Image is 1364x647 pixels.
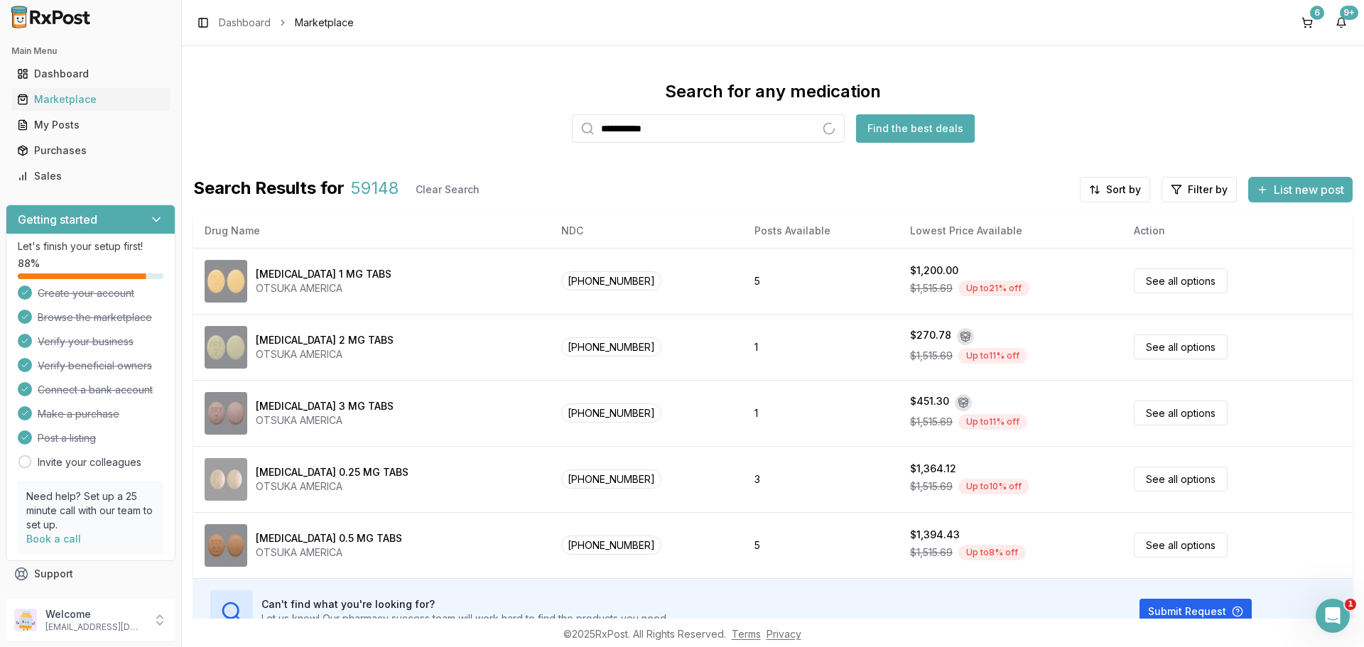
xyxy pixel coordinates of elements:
span: Browse the marketplace [38,310,152,325]
div: OTSUKA AMERICA [256,347,394,361]
p: Let us know! Our pharmacy success team will work hard to find the products you need. [261,611,669,626]
img: Rexulti 0.5 MG TABS [205,524,247,567]
div: Purchases [17,143,164,158]
div: My Posts [17,118,164,132]
span: Filter by [1188,183,1228,197]
th: Drug Name [193,214,550,248]
p: Need help? Set up a 25 minute call with our team to set up. [26,489,155,532]
span: $1,515.69 [910,545,953,560]
span: $1,515.69 [910,479,953,494]
img: RxPost Logo [6,6,97,28]
p: Let's finish your setup first! [18,239,163,254]
span: Make a purchase [38,407,119,421]
button: 6 [1296,11,1319,34]
span: Sort by [1106,183,1141,197]
span: 1 [1345,599,1356,610]
img: Rexulti 0.25 MG TABS [205,458,247,501]
button: My Posts [6,114,175,136]
span: Verify beneficial owners [38,359,152,373]
h3: Can't find what you're looking for? [261,597,669,611]
a: See all options [1134,335,1228,359]
div: OTSUKA AMERICA [256,545,402,560]
div: $1,394.43 [910,528,960,542]
button: List new post [1248,177,1353,202]
span: [PHONE_NUMBER] [561,271,661,290]
h3: Getting started [18,211,97,228]
span: $1,515.69 [910,349,953,363]
iframe: Intercom live chat [1316,599,1350,633]
td: 3 [743,446,899,512]
span: $1,515.69 [910,415,953,429]
img: Rexulti 2 MG TABS [205,326,247,369]
span: List new post [1274,181,1344,198]
span: Post a listing [38,431,96,445]
nav: breadcrumb [219,16,354,30]
a: Purchases [11,138,170,163]
div: Up to 10 % off [958,479,1029,494]
button: Feedback [6,587,175,612]
span: [PHONE_NUMBER] [561,469,661,489]
a: See all options [1134,533,1228,558]
button: Clear Search [404,177,491,202]
th: Action [1122,214,1353,248]
img: User avatar [14,609,37,631]
a: Terms [732,628,761,640]
span: Verify your business [38,335,134,349]
div: OTSUKA AMERICA [256,479,408,494]
a: My Posts [11,112,170,138]
a: List new post [1248,184,1353,198]
img: Rexulti 3 MG TABS [205,392,247,435]
td: 5 [743,248,899,314]
a: Dashboard [11,61,170,87]
span: 88 % [18,256,40,271]
div: [MEDICAL_DATA] 0.25 MG TABS [256,465,408,479]
div: 9+ [1340,6,1358,20]
p: Welcome [45,607,144,621]
div: OTSUKA AMERICA [256,281,391,295]
th: Lowest Price Available [899,214,1122,248]
a: Sales [11,163,170,189]
div: Up to 11 % off [958,348,1027,364]
button: Find the best deals [856,114,975,143]
div: OTSUKA AMERICA [256,413,394,428]
div: 6 [1310,6,1324,20]
button: Sales [6,165,175,187]
td: 1 [743,314,899,380]
div: Up to 11 % off [958,414,1027,430]
span: Feedback [34,592,82,607]
div: Search for any medication [665,80,881,103]
div: $1,200.00 [910,263,958,278]
button: Support [6,561,175,587]
div: Sales [17,169,164,183]
td: 1 [743,380,899,446]
a: See all options [1134,401,1228,425]
div: Up to 21 % off [958,281,1029,296]
button: Filter by [1162,177,1237,202]
td: 5 [743,512,899,578]
div: [MEDICAL_DATA] 2 MG TABS [256,333,394,347]
a: Dashboard [219,16,271,30]
div: [MEDICAL_DATA] 3 MG TABS [256,399,394,413]
a: See all options [1134,268,1228,293]
th: Posts Available [743,214,899,248]
span: Marketplace [295,16,354,30]
span: Create your account [38,286,134,300]
img: Rexulti 1 MG TABS [205,260,247,303]
button: Marketplace [6,88,175,111]
a: See all options [1134,467,1228,491]
div: $270.78 [910,328,951,345]
span: Connect a bank account [38,383,153,397]
div: [MEDICAL_DATA] 0.5 MG TABS [256,531,402,545]
div: Up to 8 % off [958,545,1026,560]
div: $1,364.12 [910,462,956,476]
span: [PHONE_NUMBER] [561,535,661,555]
span: 59148 [350,177,399,202]
button: Dashboard [6,62,175,85]
a: Marketplace [11,87,170,112]
button: Purchases [6,139,175,162]
span: $1,515.69 [910,281,953,295]
p: [EMAIL_ADDRESS][DOMAIN_NAME] [45,621,144,633]
div: Marketplace [17,92,164,107]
